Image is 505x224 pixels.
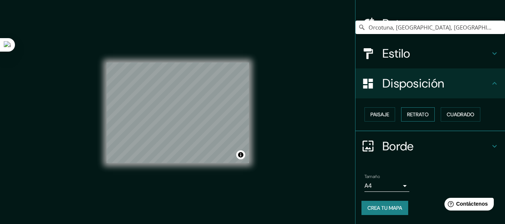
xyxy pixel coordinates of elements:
font: Crea tu mapa [367,205,402,211]
iframe: Lanzador de widgets de ayuda [438,195,497,216]
font: A4 [364,182,372,190]
font: Borde [382,138,414,154]
div: A4 [364,180,409,192]
div: Borde [355,131,505,161]
div: Estilo [355,39,505,68]
font: Cuadrado [447,111,474,118]
button: Paisaje [364,107,395,122]
font: Patas [382,16,412,31]
font: Disposición [382,76,444,91]
div: Disposición [355,68,505,98]
button: Retrato [401,107,435,122]
button: Cuadrado [441,107,480,122]
canvas: Mapa [107,62,249,163]
font: Estilo [382,46,410,61]
font: Paisaje [370,111,389,118]
div: Patas [355,9,505,39]
button: Activar o desactivar atribución [236,150,245,159]
input: Elige tu ciudad o zona [355,21,505,34]
font: Tamaño [364,174,380,179]
button: Crea tu mapa [361,201,408,215]
font: Retrato [407,111,429,118]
